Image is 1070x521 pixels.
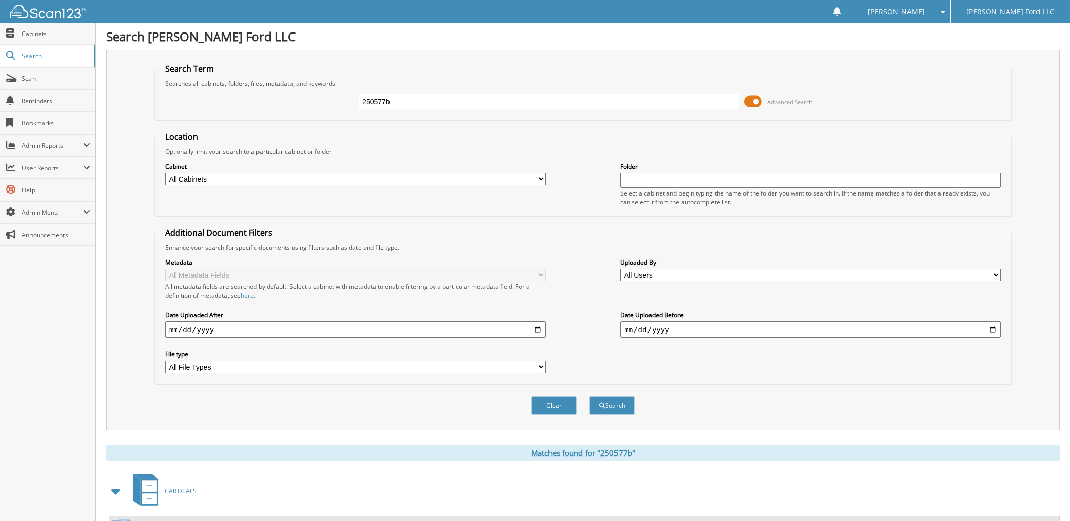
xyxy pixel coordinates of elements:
[620,321,1001,338] input: end
[620,189,1001,206] div: Select a cabinet and begin typing the name of the folder you want to search in. If the name match...
[126,471,197,511] a: CAR DEALS
[22,74,90,83] span: Scan
[620,162,1001,171] label: Folder
[160,243,1006,252] div: Enhance your search for specific documents using filters such as date and file type.
[165,486,197,495] span: CAR DEALS
[22,96,90,105] span: Reminders
[106,28,1060,45] h1: Search [PERSON_NAME] Ford LLC
[22,119,90,127] span: Bookmarks
[165,258,546,267] label: Metadata
[160,131,203,142] legend: Location
[22,141,83,150] span: Admin Reports
[165,350,546,359] label: File type
[165,311,546,319] label: Date Uploaded After
[241,291,254,300] a: here
[160,79,1006,88] div: Searches all cabinets, folders, files, metadata, and keywords
[589,396,635,415] button: Search
[160,63,219,74] legend: Search Term
[106,445,1060,461] div: Matches found for "250577b"
[531,396,577,415] button: Clear
[165,282,546,300] div: All metadata fields are searched by default. Select a cabinet with metadata to enable filtering b...
[10,5,86,18] img: scan123-logo-white.svg
[22,186,90,194] span: Help
[22,231,90,239] span: Announcements
[868,9,925,15] span: [PERSON_NAME]
[165,162,546,171] label: Cabinet
[620,258,1001,267] label: Uploaded By
[22,29,90,38] span: Cabinets
[620,311,1001,319] label: Date Uploaded Before
[22,164,83,172] span: User Reports
[160,227,277,238] legend: Additional Document Filters
[160,147,1006,156] div: Optionally limit your search to a particular cabinet or folder
[22,52,89,60] span: Search
[22,208,83,217] span: Admin Menu
[767,98,813,106] span: Advanced Search
[165,321,546,338] input: start
[966,9,1054,15] span: [PERSON_NAME] Ford LLC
